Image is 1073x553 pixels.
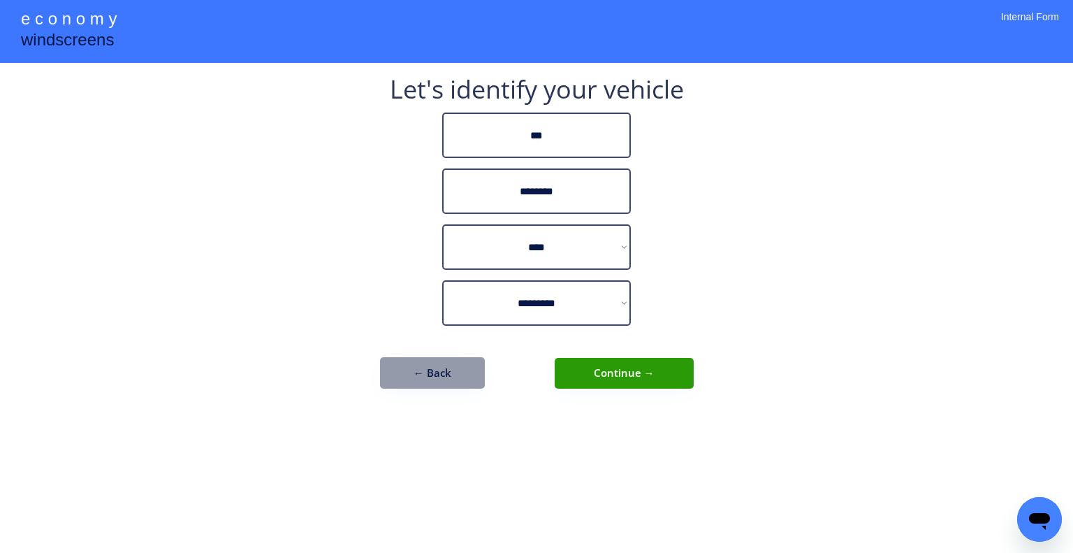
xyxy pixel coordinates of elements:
[555,358,694,389] button: Continue →
[21,28,114,55] div: windscreens
[390,77,684,102] div: Let's identify your vehicle
[1001,10,1059,42] div: Internal Form
[21,7,117,34] div: e c o n o m y
[380,357,485,389] button: ← Back
[1017,497,1062,542] iframe: Button to launch messaging window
